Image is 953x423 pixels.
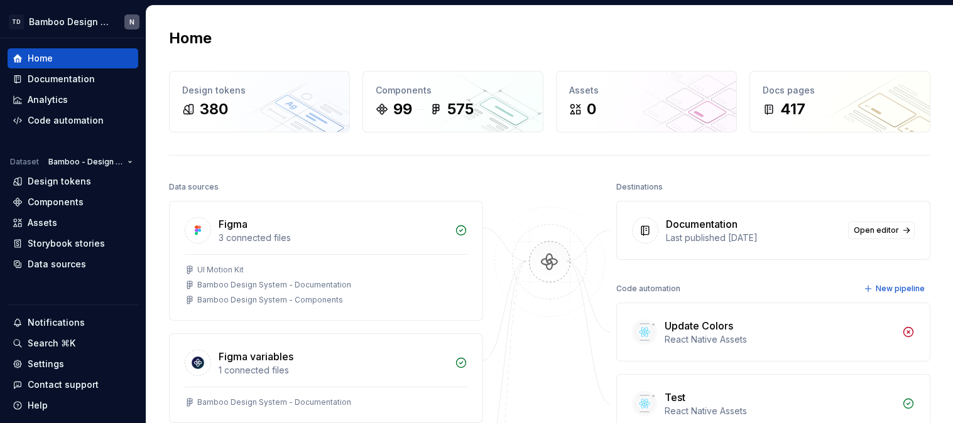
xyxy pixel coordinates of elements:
[616,280,680,297] div: Code automation
[182,84,337,97] div: Design tokens
[569,84,724,97] div: Assets
[28,175,91,188] div: Design tokens
[8,110,138,131] a: Code automation
[665,405,895,417] div: React Native Assets
[29,16,109,28] div: Bamboo Design System
[28,73,95,85] div: Documentation
[8,354,138,374] a: Settings
[28,337,75,350] div: Search ⌘K
[362,71,543,132] a: Components99575
[556,71,737,132] a: Assets0
[8,69,138,89] a: Documentation
[8,333,138,353] button: Search ⌘K
[749,71,930,132] a: Docs pages417
[666,232,841,244] div: Last published [DATE]
[8,375,138,395] button: Contact support
[197,295,343,305] div: Bamboo Design System - Components
[763,84,917,97] div: Docs pages
[28,114,104,127] div: Code automation
[8,213,138,233] a: Assets
[169,71,350,132] a: Design tokens380
[3,8,143,35] button: TDBamboo Design SystemN
[447,99,474,119] div: 575
[169,201,483,321] a: Figma3 connected filesUI Motion KitBamboo Design System - DocumentationBamboo Design System - Com...
[28,196,84,208] div: Components
[43,153,138,171] button: Bamboo - Design System
[393,99,412,119] div: 99
[8,171,138,191] a: Design tokens
[860,280,930,297] button: New pipeline
[854,225,899,235] span: Open editor
[200,99,228,119] div: 380
[169,28,212,48] h2: Home
[28,237,105,250] div: Storybook stories
[8,395,138,415] button: Help
[665,318,733,333] div: Update Colors
[8,233,138,254] a: Storybook stories
[28,52,53,65] div: Home
[8,192,138,212] a: Components
[8,48,138,68] a: Home
[197,397,351,407] div: Bamboo Design System - Documentation
[10,157,39,167] div: Dataset
[197,265,244,275] div: UI Motion Kit
[665,333,895,346] div: React Native Assets
[169,178,219,196] div: Data sources
[9,14,24,29] div: TD
[28,358,64,370] div: Settings
[28,378,99,391] div: Contact support
[197,280,351,290] div: Bamboo Design System - Documentation
[169,333,483,423] a: Figma variables1 connected filesBamboo Design System - Documentation
[848,222,915,239] a: Open editor
[666,217,738,232] div: Documentation
[616,178,663,196] div: Destinations
[8,313,138,333] button: Notifications
[665,390,685,405] div: Test
[219,349,293,364] div: Figma variables
[219,232,447,244] div: 3 connected files
[48,157,123,167] span: Bamboo - Design System
[780,99,805,119] div: 417
[219,364,447,377] div: 1 connected files
[876,284,925,294] span: New pipeline
[28,94,68,106] div: Analytics
[8,90,138,110] a: Analytics
[376,84,530,97] div: Components
[28,258,86,270] div: Data sources
[28,217,57,229] div: Assets
[587,99,596,119] div: 0
[8,254,138,274] a: Data sources
[28,399,48,412] div: Help
[28,316,85,329] div: Notifications
[129,17,134,27] div: N
[219,217,248,232] div: Figma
